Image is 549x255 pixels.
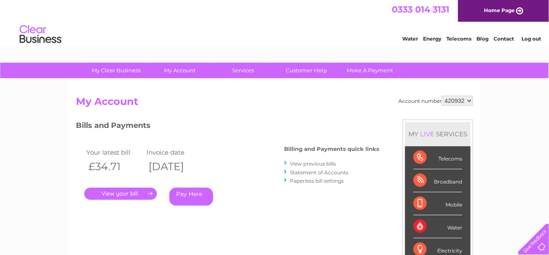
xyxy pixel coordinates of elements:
div: Clear Business is a trading name of Verastar Limited (registered in [GEOGRAPHIC_DATA] No. 3667643... [78,5,472,41]
h3: Bills and Payments [76,120,379,134]
div: MY SERVICES [405,122,471,146]
h2: My Account [76,96,473,112]
a: Make A Payment [336,63,405,78]
h4: Billing and Payments quick links [284,146,379,152]
div: LIVE [418,130,436,138]
th: [DATE] [144,158,204,175]
a: Contact [494,36,514,42]
img: logo.png [19,22,62,47]
a: Telecoms [446,36,471,42]
a: Blog [476,36,489,42]
div: Broadband [413,169,462,192]
a: My Account [146,63,214,78]
a: Services [209,63,278,78]
div: Account number [398,96,473,106]
a: Water [402,36,418,42]
a: Customer Help [272,63,341,78]
div: Water [413,215,462,238]
td: Invoice date [144,147,204,158]
a: 0333 014 3131 [392,4,449,15]
a: Pay Here [169,188,213,206]
td: Your latest bill [84,147,144,158]
a: Statement of Accounts [290,169,348,176]
a: View previous bills [290,161,336,167]
a: . [84,188,157,200]
th: £34.71 [84,158,144,175]
a: Log out [521,36,541,42]
div: Mobile [413,192,462,215]
a: Paperless bill settings [290,178,344,184]
a: Energy [423,36,441,42]
a: My Clear Business [82,63,151,78]
div: Telecoms [413,146,462,169]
